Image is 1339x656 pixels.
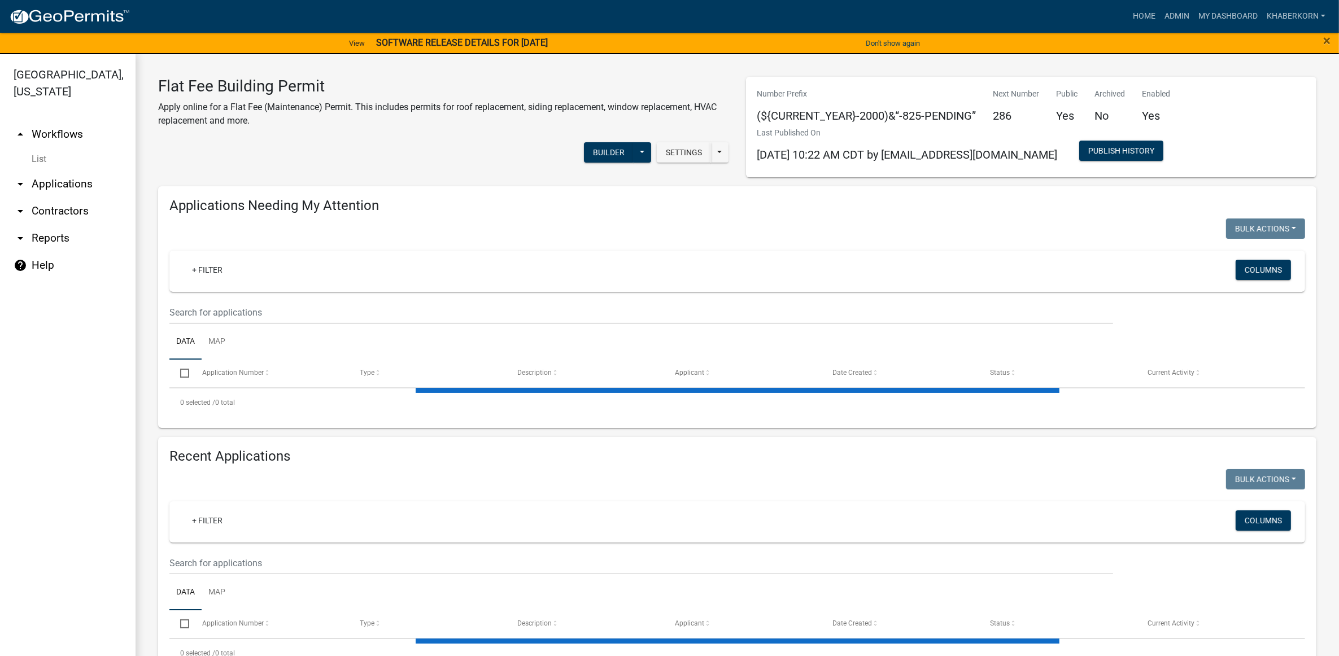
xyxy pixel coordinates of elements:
h3: Flat Fee Building Permit [158,77,729,96]
span: × [1323,33,1331,49]
a: Data [169,324,202,360]
p: Next Number [993,88,1040,100]
button: Close [1323,34,1331,47]
button: Columns [1236,260,1291,280]
datatable-header-cell: Applicant [664,360,822,387]
h5: 286 [993,109,1040,123]
h5: Yes [1142,109,1171,123]
strong: SOFTWARE RELEASE DETAILS FOR [DATE] [376,37,548,48]
datatable-header-cell: Current Activity [1137,610,1294,637]
span: Applicant [675,619,704,627]
i: arrow_drop_up [14,128,27,141]
a: View [344,34,369,53]
datatable-header-cell: Application Number [191,360,348,387]
span: Description [517,369,552,377]
datatable-header-cell: Date Created [822,610,979,637]
span: Application Number [202,619,264,627]
span: Status [990,619,1010,627]
datatable-header-cell: Application Number [191,610,348,637]
datatable-header-cell: Select [169,610,191,637]
datatable-header-cell: Description [507,610,664,637]
datatable-header-cell: Date Created [822,360,979,387]
p: Enabled [1142,88,1171,100]
a: My Dashboard [1194,6,1262,27]
a: Admin [1160,6,1194,27]
i: arrow_drop_down [14,231,27,245]
button: Settings [657,142,711,163]
div: 0 total [169,388,1305,417]
h4: Recent Applications [169,448,1305,465]
button: Publish History [1079,141,1163,161]
a: Map [202,324,232,360]
h5: No [1095,109,1126,123]
h5: (${CURRENT_YEAR}-2000)&“-825-PENDING” [757,109,976,123]
span: Application Number [202,369,264,377]
datatable-header-cell: Current Activity [1137,360,1294,387]
span: Type [360,369,374,377]
i: arrow_drop_down [14,177,27,191]
button: Don't show again [861,34,924,53]
a: + Filter [183,260,232,280]
h4: Applications Needing My Attention [169,198,1305,214]
span: Status [990,369,1010,377]
datatable-header-cell: Select [169,360,191,387]
span: Applicant [675,369,704,377]
span: Description [517,619,552,627]
datatable-header-cell: Type [348,610,506,637]
a: khaberkorn [1262,6,1330,27]
datatable-header-cell: Applicant [664,610,822,637]
p: Public [1057,88,1078,100]
input: Search for applications [169,552,1113,575]
wm-modal-confirm: Workflow Publish History [1079,147,1163,156]
span: Current Activity [1148,619,1194,627]
p: Last Published On [757,127,1058,139]
span: Date Created [832,369,872,377]
p: Number Prefix [757,88,976,100]
span: Current Activity [1148,369,1194,377]
span: Date Created [832,619,872,627]
input: Search for applications [169,301,1113,324]
a: Home [1128,6,1160,27]
datatable-header-cell: Status [979,360,1137,387]
button: Columns [1236,510,1291,531]
span: [DATE] 10:22 AM CDT by [EMAIL_ADDRESS][DOMAIN_NAME] [757,148,1058,161]
button: Builder [584,142,634,163]
span: Type [360,619,374,627]
a: Map [202,575,232,611]
button: Bulk Actions [1226,218,1305,239]
button: Bulk Actions [1226,469,1305,489]
i: help [14,259,27,272]
datatable-header-cell: Type [348,360,506,387]
datatable-header-cell: Description [507,360,664,387]
a: + Filter [183,510,232,531]
p: Archived [1095,88,1126,100]
h5: Yes [1057,109,1078,123]
i: arrow_drop_down [14,204,27,218]
p: Apply online for a Flat Fee (Maintenance) Permit. This includes permits for roof replacement, sid... [158,100,729,128]
a: Data [169,575,202,611]
datatable-header-cell: Status [979,610,1137,637]
span: 0 selected / [180,399,215,406]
